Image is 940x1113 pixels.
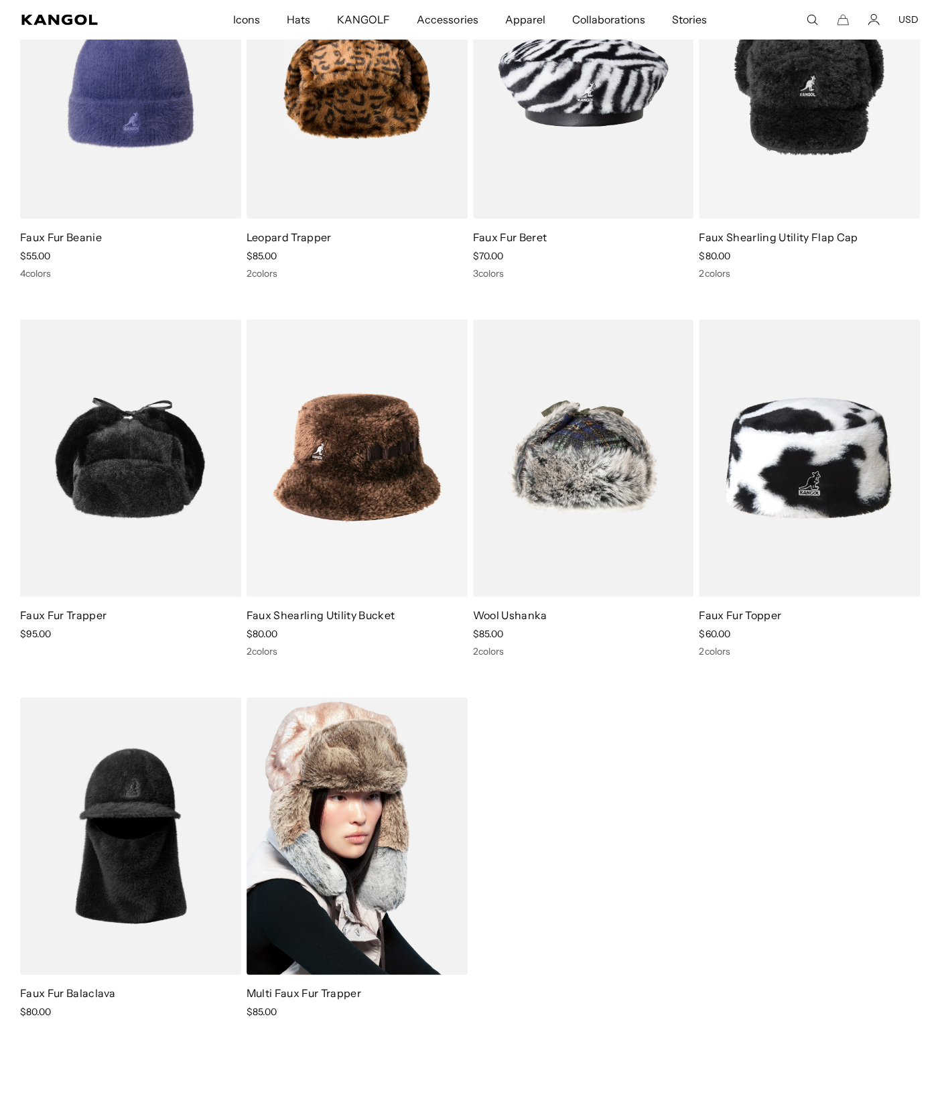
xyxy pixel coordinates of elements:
[20,986,116,999] a: Faux Fur Balaclava
[473,249,503,261] span: $70.00
[20,230,102,243] a: Faux Fur Beanie
[20,1005,51,1017] span: $80.00
[247,986,361,999] a: Multi Faux Fur Trapper
[699,645,920,657] div: 2 colors
[473,608,547,621] a: Wool Ushanka
[247,627,277,639] span: $80.00
[247,1005,277,1017] span: $85.00
[473,267,694,279] div: 3 colors
[699,319,920,596] img: Faux Fur Topper
[20,319,241,596] img: Faux Fur Trapper
[20,697,241,974] img: Faux Fur Balaclava
[699,230,858,243] a: Faux Shearling Utility Flap Cap
[247,608,395,621] a: Faux Shearling Utility Bucket
[806,13,818,25] summary: Search here
[473,627,503,639] span: $85.00
[473,230,547,243] a: Faux Fur Beret
[20,249,50,261] span: $55.00
[473,645,694,657] div: 2 colors
[247,645,468,657] div: 2 colors
[868,13,880,25] a: Account
[247,230,332,243] a: Leopard Trapper
[20,608,107,621] a: Faux Fur Trapper
[247,697,468,974] img: Multi Faux Fur Trapper
[837,13,849,25] button: Cart
[20,627,51,639] span: $95.00
[699,249,730,261] span: $80.00
[21,14,153,25] a: Kangol
[247,267,468,279] div: 2 colors
[247,319,468,596] img: Faux Shearling Utility Bucket
[247,249,277,261] span: $85.00
[699,627,730,639] span: $60.00
[473,319,694,596] img: Wool Ushanka
[699,608,781,621] a: Faux Fur Topper
[20,267,241,279] div: 4 colors
[699,267,920,279] div: 2 colors
[898,13,919,25] button: USD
